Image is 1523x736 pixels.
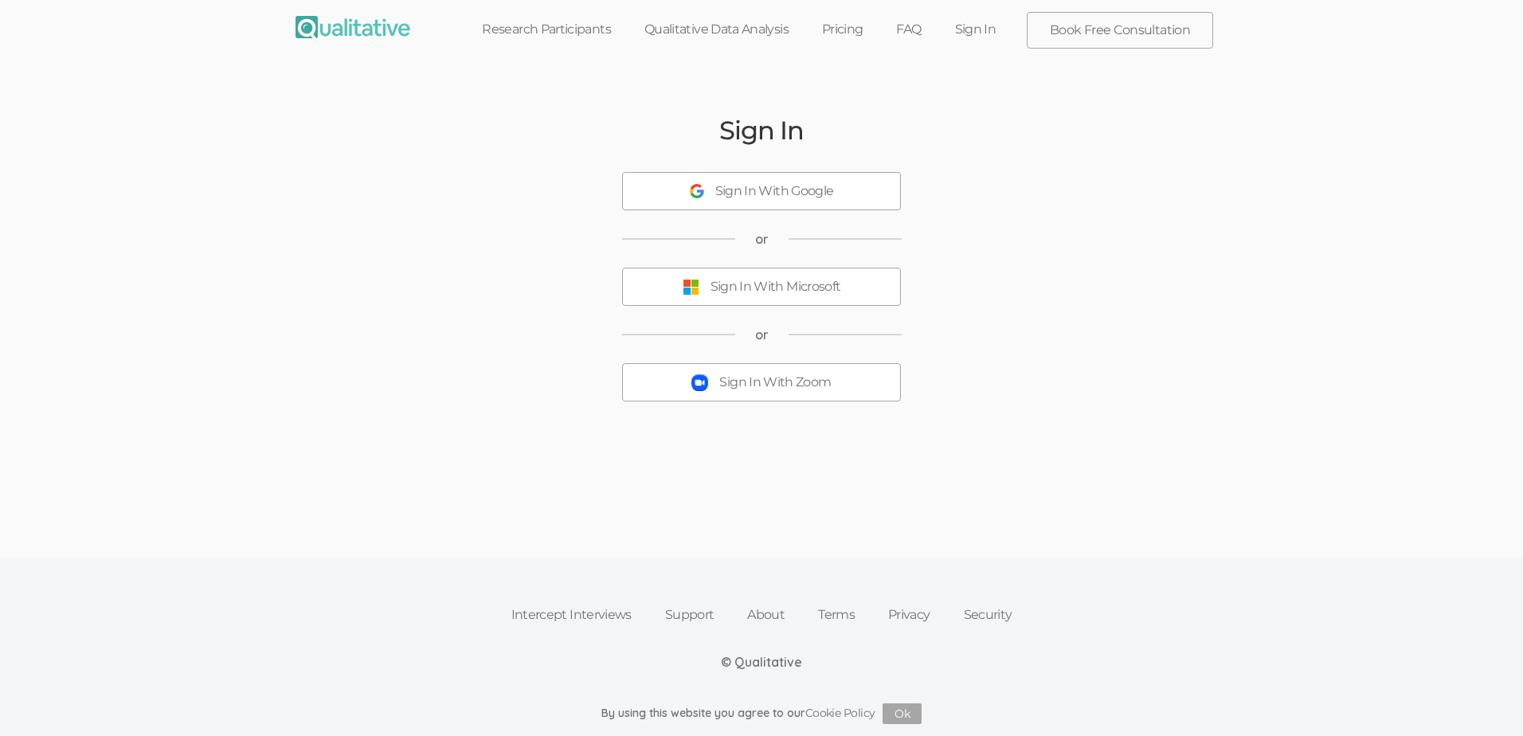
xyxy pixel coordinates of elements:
div: © Qualitative [721,653,802,671]
button: Sign In With Zoom [622,363,901,401]
a: Support [648,597,731,632]
button: Sign In With Microsoft [622,268,901,306]
a: Terms [801,597,871,632]
a: Research Participants [465,12,628,47]
a: Qualitative Data Analysis [628,12,805,47]
a: Security [947,597,1029,632]
a: Book Free Consultation [1028,13,1212,48]
img: Sign In With Microsoft [683,279,699,296]
a: Privacy [871,597,947,632]
div: Sign In With Google [715,182,834,201]
a: Pricing [805,12,880,47]
div: Sign In With Microsoft [711,278,841,296]
button: Ok [883,703,922,724]
h2: Sign In [719,116,803,144]
a: Intercept Interviews [495,597,648,632]
a: About [730,597,801,632]
a: Sign In [938,12,1013,47]
span: or [755,326,769,344]
div: By using this website you agree to our [601,703,922,724]
img: Sign In With Google [690,184,704,198]
span: or [755,230,769,249]
button: Sign In With Google [622,172,901,210]
img: Qualitative [296,16,410,38]
div: Sign In With Zoom [719,374,831,392]
a: FAQ [879,12,938,47]
a: Cookie Policy [805,706,875,720]
img: Sign In With Zoom [691,374,708,391]
iframe: Chat Widget [1443,660,1523,736]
